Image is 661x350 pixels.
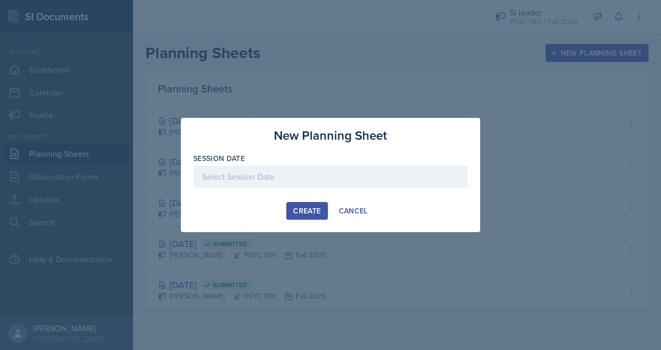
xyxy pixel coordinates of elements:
[332,202,375,220] button: Cancel
[339,207,368,215] div: Cancel
[274,126,387,145] h3: New Planning Sheet
[193,153,245,164] label: Session Date
[286,202,327,220] button: Create
[293,207,321,215] div: Create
